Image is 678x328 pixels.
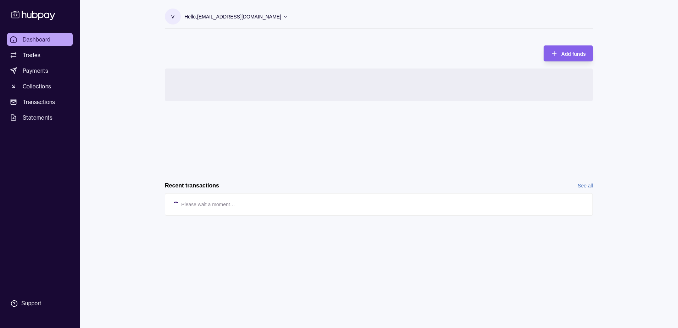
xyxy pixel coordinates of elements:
p: Hello, [EMAIL_ADDRESS][DOMAIN_NAME] [184,13,281,21]
span: Add funds [561,51,586,57]
a: Trades [7,49,73,61]
span: Dashboard [23,35,51,44]
p: v [171,13,174,21]
a: Support [7,296,73,311]
a: Payments [7,64,73,77]
h2: Recent transactions [165,182,219,190]
span: Collections [23,82,51,91]
a: Dashboard [7,33,73,46]
span: Payments [23,66,48,75]
span: Statements [23,113,52,122]
a: Collections [7,80,73,93]
div: Support [21,300,41,307]
a: Statements [7,111,73,124]
span: Trades [23,51,40,59]
p: Please wait a moment… [181,201,235,208]
button: Add funds [544,45,593,61]
a: See all [578,182,593,190]
a: Transactions [7,95,73,108]
span: Transactions [23,98,55,106]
